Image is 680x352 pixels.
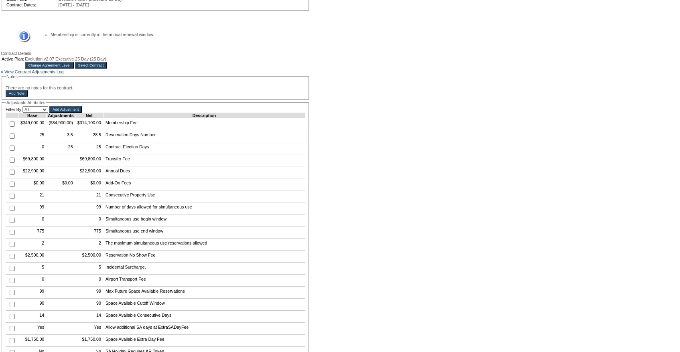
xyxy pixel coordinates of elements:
[75,287,103,299] td: 99
[18,202,47,214] td: 99
[103,214,305,227] td: Simultaneous use begin window
[47,113,75,118] td: Adjustments
[75,311,103,323] td: 14
[2,57,24,61] td: Active Plan:
[75,142,103,154] td: 25
[103,239,305,251] td: The maximum simultaneous use reservations allowed
[103,227,305,239] td: Simultaneous use end window
[6,74,18,79] legend: Notes
[18,287,47,299] td: 99
[18,227,47,239] td: 775
[47,118,75,130] td: ($34,900.00)
[47,142,75,154] td: 25
[59,2,89,7] span: [DATE] - [DATE]
[75,118,103,130] td: $314,100.00
[18,142,47,154] td: 0
[18,299,47,311] td: 90
[6,106,48,113] td: Filter By:
[6,90,28,97] input: Add Note
[75,323,103,335] td: Yes
[75,113,103,118] td: Net
[75,214,103,227] td: 0
[103,263,305,275] td: Incidental Surcharge.
[75,130,103,142] td: 28.5
[6,2,58,7] td: Contract Dates:
[18,118,47,130] td: $349,000.00
[103,142,305,154] td: Contract Election Days
[47,130,75,142] td: 3.5
[18,113,47,118] td: Base
[18,178,47,190] td: $0.00
[75,62,107,69] input: Select Contract
[103,287,305,299] td: Max Future Space Available Reservations
[103,154,305,166] td: Transfer Fee
[75,335,103,347] td: $1,750.00
[103,178,305,190] td: Add-On Fees
[103,251,305,263] td: Reservation No Show Fee
[18,130,47,142] td: 25
[75,251,103,263] td: $2,500.00
[18,239,47,251] td: 2
[12,30,30,43] img: Information Message
[103,118,305,130] td: Membership Fee
[103,130,305,142] td: Reservation Days Number
[18,275,47,287] td: 0
[75,190,103,202] td: 21
[75,239,103,251] td: 2
[18,335,47,347] td: $1,750.00
[51,32,297,37] li: Membership is currently in the annual renewal window.
[103,299,305,311] td: Space Available Cutoff Window
[103,190,305,202] td: Consecutive Property Use
[25,57,106,61] span: Evolution v2.07 Executive 25 Day (25 Day)
[103,113,305,118] td: Description
[18,214,47,227] td: 0
[1,69,64,74] a: » View Contract Adjustments Log
[103,311,305,323] td: Space Available Consecutive Days
[103,323,305,335] td: Allow additional SA days at ExtraSADayFee
[49,106,82,113] input: Add Adjustment
[25,62,73,69] input: Change Agreement Level
[103,202,305,214] td: Number of days allowed for simultaneous use
[75,263,103,275] td: 5
[6,85,73,90] span: There are no notes for this contract.
[103,335,305,347] td: Space Available Extra Day Fee
[75,299,103,311] td: 90
[18,323,47,335] td: Yes
[75,275,103,287] td: 0
[75,227,103,239] td: 775
[75,154,103,166] td: $69,800.00
[75,166,103,178] td: $22,900.00
[1,51,310,56] div: Contract Details
[18,190,47,202] td: 21
[18,154,47,166] td: $69,800.00
[75,202,103,214] td: 99
[18,311,47,323] td: 14
[103,166,305,178] td: Annual Dues
[18,166,47,178] td: $22,900.00
[6,100,46,105] legend: Adjustable Attributes
[103,275,305,287] td: Airport Transport Fee
[18,251,47,263] td: $2,500.00
[47,178,75,190] td: $0.00
[75,178,103,190] td: $0.00
[18,263,47,275] td: 5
